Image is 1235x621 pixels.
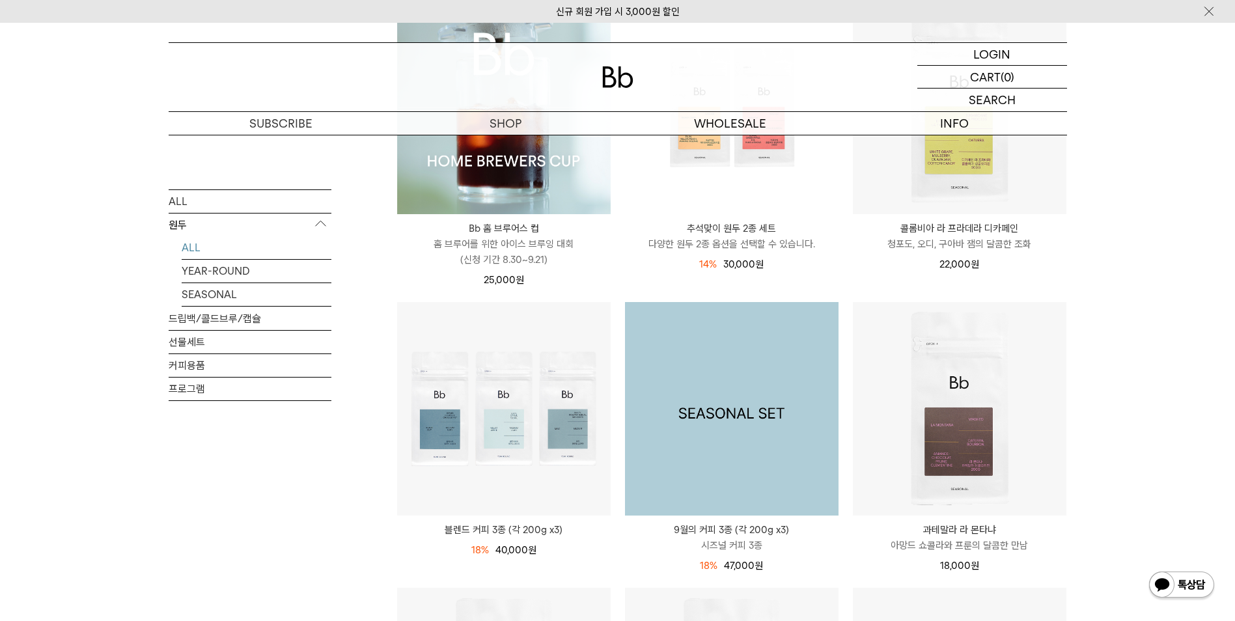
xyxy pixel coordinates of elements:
[169,213,331,236] p: 원두
[182,283,331,305] a: SEASONAL
[625,522,839,538] p: 9월의 커피 3종 (각 200g x3)
[182,236,331,258] a: ALL
[602,66,633,88] img: 로고
[169,377,331,400] a: 프로그램
[971,258,979,270] span: 원
[169,330,331,353] a: 선물세트
[973,43,1010,65] p: LOGIN
[397,302,611,516] img: 블렌드 커피 3종 (각 200g x3)
[397,522,611,538] a: 블렌드 커피 3종 (각 200g x3)
[1148,570,1215,601] img: 카카오톡 채널 1:1 채팅 버튼
[169,189,331,212] a: ALL
[970,66,1001,88] p: CART
[940,560,979,572] span: 18,000
[853,522,1066,538] p: 과테말라 라 몬타냐
[853,221,1066,252] a: 콜롬비아 라 프라데라 디카페인 청포도, 오디, 구아바 잼의 달콤한 조화
[1001,66,1014,88] p: (0)
[625,302,839,516] a: 9월의 커피 3종 (각 200g x3)
[625,236,839,252] p: 다양한 원두 2종 옵션을 선택할 수 있습니다.
[724,560,763,572] span: 47,000
[842,112,1067,135] p: INFO
[853,221,1066,236] p: 콜롬비아 라 프라데라 디카페인
[484,274,524,286] span: 25,000
[853,538,1066,553] p: 아망드 쇼콜라와 프룬의 달콤한 만남
[625,221,839,236] p: 추석맞이 원두 2종 세트
[699,256,717,272] div: 14%
[971,560,979,572] span: 원
[723,258,764,270] span: 30,000
[939,258,979,270] span: 22,000
[625,221,839,252] a: 추석맞이 원두 2종 세트 다양한 원두 2종 옵션을 선택할 수 있습니다.
[853,522,1066,553] a: 과테말라 라 몬타냐 아망드 쇼콜라와 프룬의 달콤한 만남
[471,542,489,558] div: 18%
[397,221,611,236] p: Bb 홈 브루어스 컵
[853,302,1066,516] img: 과테말라 라 몬타냐
[625,538,839,553] p: 시즈널 커피 3종
[755,560,763,572] span: 원
[853,236,1066,252] p: 청포도, 오디, 구아바 잼의 달콤한 조화
[182,259,331,282] a: YEAR-ROUND
[618,112,842,135] p: WHOLESALE
[755,258,764,270] span: 원
[495,544,536,556] span: 40,000
[969,89,1016,111] p: SEARCH
[700,558,717,573] div: 18%
[397,236,611,268] p: 홈 브루어를 위한 아이스 브루잉 대회 (신청 기간 8.30~9.21)
[917,66,1067,89] a: CART (0)
[528,544,536,556] span: 원
[516,274,524,286] span: 원
[556,6,680,18] a: 신규 회원 가입 시 3,000원 할인
[625,302,839,516] img: 1000000743_add2_064.png
[393,112,618,135] a: SHOP
[397,221,611,268] a: Bb 홈 브루어스 컵 홈 브루어를 위한 아이스 브루잉 대회(신청 기간 8.30~9.21)
[169,112,393,135] a: SUBSCRIBE
[917,43,1067,66] a: LOGIN
[169,353,331,376] a: 커피용품
[169,307,331,329] a: 드립백/콜드브루/캡슐
[625,522,839,553] a: 9월의 커피 3종 (각 200g x3) 시즈널 커피 3종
